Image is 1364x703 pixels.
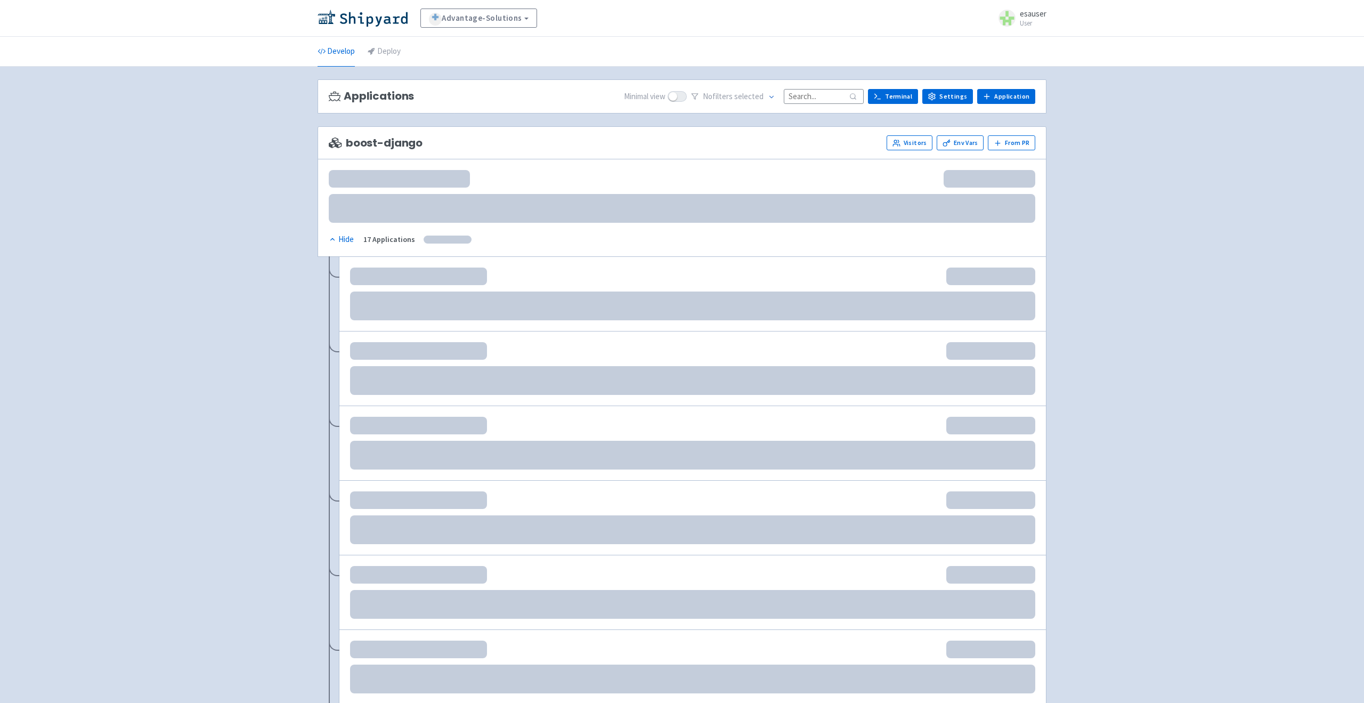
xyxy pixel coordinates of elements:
[329,137,423,149] span: boost-django
[329,233,355,246] button: Hide
[937,135,984,150] a: Env Vars
[329,233,354,246] div: Hide
[368,37,401,67] a: Deploy
[329,90,414,102] h3: Applications
[784,89,864,103] input: Search...
[992,10,1046,27] a: esauser User
[887,135,932,150] a: Visitors
[868,89,918,104] a: Terminal
[420,9,537,28] a: Advantage-Solutions
[703,91,764,103] span: No filter s
[922,89,973,104] a: Settings
[734,91,764,101] span: selected
[363,233,415,246] div: 17 Applications
[318,37,355,67] a: Develop
[624,91,665,103] span: Minimal view
[318,10,408,27] img: Shipyard logo
[1020,9,1046,19] span: esauser
[1020,20,1046,27] small: User
[977,89,1035,104] a: Application
[988,135,1035,150] button: From PR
